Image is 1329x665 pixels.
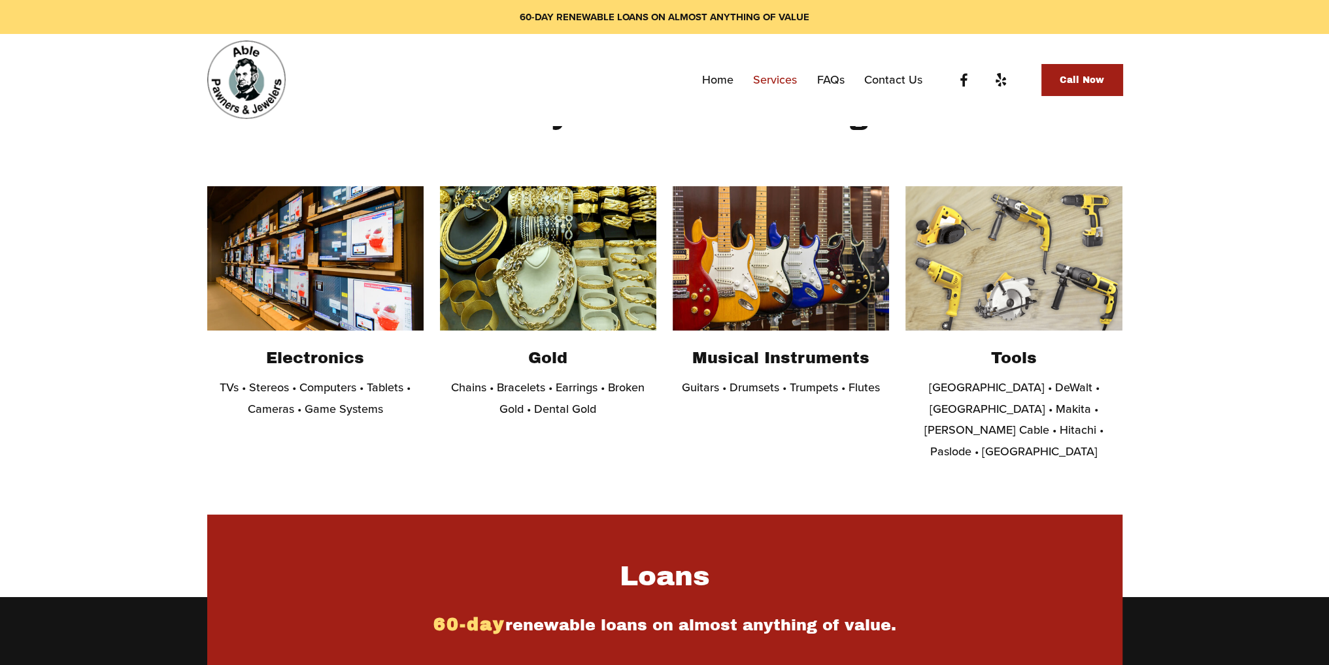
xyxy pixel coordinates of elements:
strong: 60-DAY RENEWABLE LOANS ON ALMOST ANYTHING OF VALUE [520,10,809,24]
a: Yelp [992,72,1009,88]
a: Facebook [956,72,972,88]
h2: Loans [286,559,1042,594]
p: TVs • Stereos • Computers • Tablets • Cameras • Game Systems [207,377,424,419]
a: FAQs [817,68,845,91]
h4: renewable loans on almost anything of value. [286,613,1042,636]
p: [GEOGRAPHIC_DATA] • DeWalt • [GEOGRAPHIC_DATA] • Makita • [PERSON_NAME] Cable • Hitachi • Paslode... [905,377,1122,462]
h2: Gold [440,348,656,368]
h2: Electronics [207,348,424,368]
img: Gold Jewelry [440,186,656,331]
a: Home [702,68,733,91]
h2: Musical Instruments [673,348,889,368]
p: Guitars • Drumsets • Trumpets • Flutes [673,377,889,398]
p: Chains • Bracelets • Earrings • Broken Gold • Dental Gold [440,377,656,419]
a: Services [753,68,797,91]
img: Electronics [207,186,424,331]
a: Contact Us [864,68,922,91]
em: 60-day [433,614,505,634]
img: Able Pawn Shop [207,41,286,119]
a: Call Now [1041,64,1122,95]
img: Musical Instruments [673,186,889,331]
h2: Tools [905,348,1122,368]
img: Collection of hand tools [905,186,1122,331]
